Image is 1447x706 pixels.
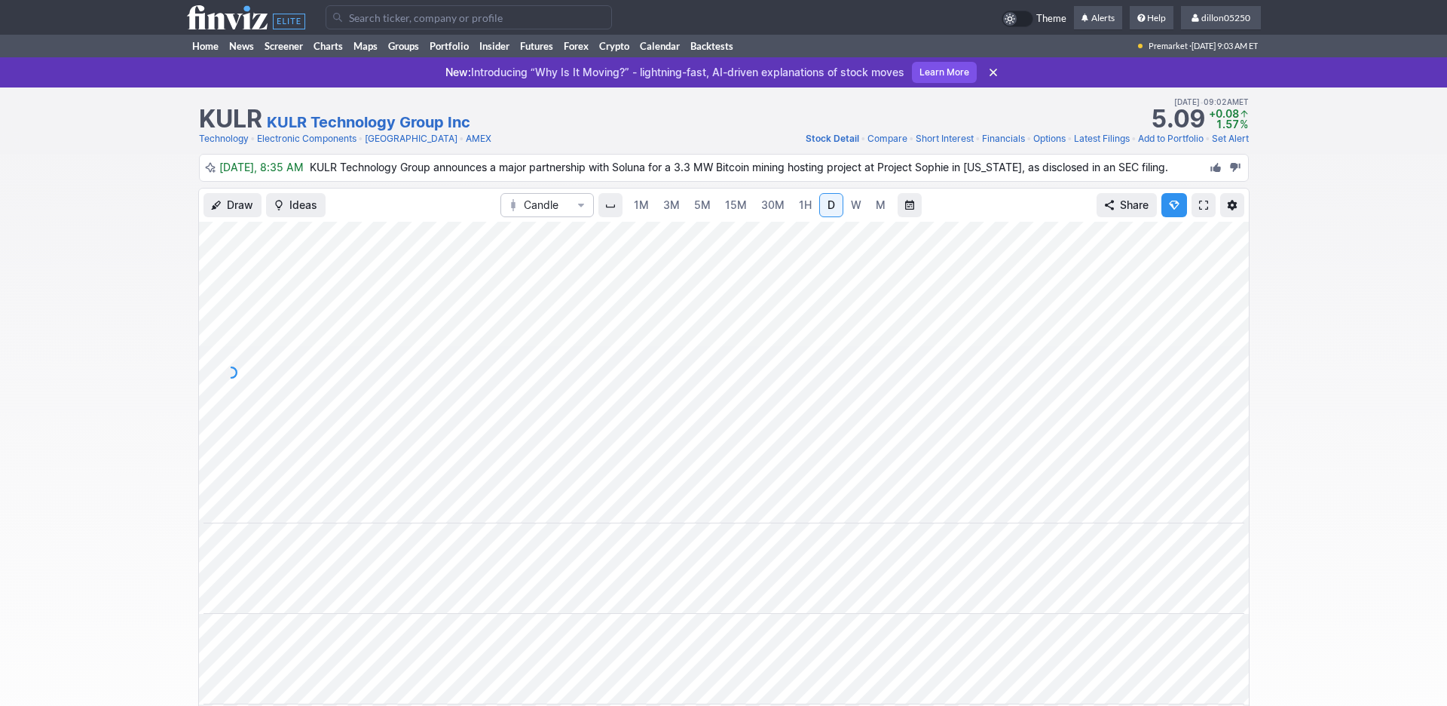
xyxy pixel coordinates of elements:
a: Technology [199,131,249,146]
span: • [1131,131,1136,146]
span: • [861,131,866,146]
span: • [459,131,464,146]
span: Latest Filings [1074,133,1130,144]
button: Range [898,193,922,217]
span: 3M [663,198,680,211]
a: Fullscreen [1192,193,1216,217]
button: Chart Settings [1220,193,1244,217]
span: % [1240,118,1248,130]
a: Crypto [594,35,635,57]
a: Backtests [685,35,739,57]
span: KULR Technology Group announces a major partnership with Soluna for a 3.3 MW Bitcoin mining hosti... [310,161,1168,173]
a: Forex [558,35,594,57]
button: Interval [598,193,623,217]
a: 30M [754,193,791,217]
a: dillon05250 [1181,6,1261,30]
a: Maps [348,35,383,57]
span: • [250,131,255,146]
input: Search [326,5,612,29]
a: Futures [515,35,558,57]
span: Stock Detail [806,133,859,144]
a: Options [1033,131,1066,146]
span: New: [445,66,471,78]
span: W [851,198,861,211]
span: 1.57 [1216,118,1239,130]
a: 5M [687,193,717,217]
span: • [358,131,363,146]
a: W [844,193,868,217]
a: Charts [308,35,348,57]
a: Home [187,35,224,57]
a: 1H [792,193,818,217]
a: Add to Portfolio [1138,131,1204,146]
h1: KULR [199,107,262,131]
span: 30M [761,198,785,211]
span: • [975,131,980,146]
button: Explore new features [1161,193,1187,217]
span: • [1026,131,1032,146]
a: Learn More [912,62,977,83]
a: Set Alert [1212,131,1249,146]
span: • [1200,95,1204,109]
span: Theme [1036,11,1066,27]
a: KULR Technology Group Inc [267,112,470,133]
a: AMEX [466,131,491,146]
a: Help [1130,6,1173,30]
a: D [819,193,843,217]
a: Insider [474,35,515,57]
a: M [869,193,893,217]
a: Alerts [1074,6,1122,30]
span: +0.08 [1209,107,1239,120]
span: [DATE] 09:02AM ET [1174,95,1249,109]
span: • [909,131,914,146]
span: 1H [799,198,812,211]
p: Introducing “Why Is It Moving?” - lightning-fast, AI-driven explanations of stock moves [445,65,904,80]
span: dillon05250 [1201,12,1250,23]
span: Premarket · [1149,35,1192,57]
a: 3M [656,193,687,217]
a: Portfolio [424,35,474,57]
a: Financials [982,131,1025,146]
span: • [1205,131,1210,146]
span: Candle [524,198,571,213]
strong: 5.09 [1151,107,1205,131]
button: Ideas [266,193,326,217]
span: • [1067,131,1072,146]
span: Ideas [289,198,317,213]
a: 1M [627,193,656,217]
a: [GEOGRAPHIC_DATA] [365,131,457,146]
span: Draw [227,198,253,213]
a: Calendar [635,35,685,57]
button: Share [1097,193,1157,217]
span: 1M [634,198,649,211]
a: Screener [259,35,308,57]
a: Groups [383,35,424,57]
span: M [876,198,886,211]
a: News [224,35,259,57]
a: Latest Filings [1074,131,1130,146]
span: [DATE], 8:35 AM [219,161,310,173]
a: Electronic Components [257,131,356,146]
a: 15M [718,193,754,217]
span: 5M [694,198,711,211]
a: Short Interest [916,131,974,146]
span: 15M [725,198,747,211]
a: Compare [867,131,907,146]
span: Share [1120,198,1149,213]
button: Chart Type [500,193,594,217]
span: D [828,198,835,211]
span: [DATE] 9:03 AM ET [1192,35,1258,57]
a: Theme [1002,11,1066,27]
button: Draw [203,193,262,217]
a: Stock Detail [806,131,859,146]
